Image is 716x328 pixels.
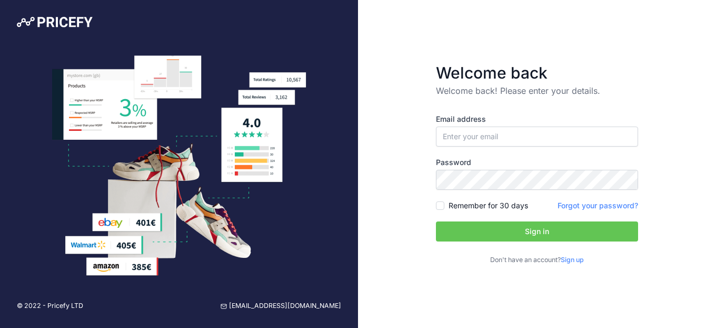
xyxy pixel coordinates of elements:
button: Sign in [436,221,638,242]
input: Enter your email [436,127,638,147]
p: © 2022 - Pricefy LTD [17,301,83,311]
label: Password [436,157,638,168]
label: Email address [436,114,638,124]
label: Remember for 30 days [449,200,528,211]
a: Sign up [561,256,584,264]
p: Welcome back! Please enter your details. [436,84,638,97]
p: Don't have an account? [436,255,638,265]
h3: Welcome back [436,63,638,82]
a: Forgot your password? [558,201,638,210]
a: [EMAIL_ADDRESS][DOMAIN_NAME] [221,301,341,311]
img: Pricefy [17,17,93,27]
